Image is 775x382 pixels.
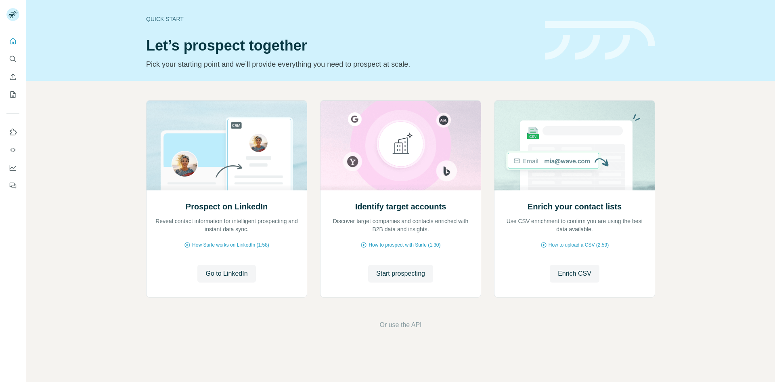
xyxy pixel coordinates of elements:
[550,265,599,283] button: Enrich CSV
[186,201,268,212] h2: Prospect on LinkedIn
[355,201,446,212] h2: Identify target accounts
[6,160,19,175] button: Dashboard
[379,320,421,330] button: Or use the API
[146,15,535,23] div: Quick start
[6,178,19,193] button: Feedback
[320,101,481,190] img: Identify target accounts
[146,101,307,190] img: Prospect on LinkedIn
[205,269,247,279] span: Go to LinkedIn
[545,21,655,60] img: banner
[558,269,591,279] span: Enrich CSV
[329,217,473,233] p: Discover target companies and contacts enriched with B2B data and insights.
[155,217,299,233] p: Reveal contact information for intelligent prospecting and instant data sync.
[368,265,433,283] button: Start prospecting
[6,52,19,66] button: Search
[6,143,19,157] button: Use Surfe API
[6,34,19,49] button: Quick start
[503,217,647,233] p: Use CSV enrichment to confirm you are using the best data available.
[6,125,19,139] button: Use Surfe on LinkedIn
[197,265,256,283] button: Go to LinkedIn
[146,59,535,70] p: Pick your starting point and we’ll provide everything you need to prospect at scale.
[528,201,622,212] h2: Enrich your contact lists
[6,70,19,84] button: Enrich CSV
[369,241,440,249] span: How to prospect with Surfe (1:30)
[549,241,609,249] span: How to upload a CSV (2:59)
[146,38,535,54] h1: Let’s prospect together
[376,269,425,279] span: Start prospecting
[192,241,269,249] span: How Surfe works on LinkedIn (1:58)
[6,87,19,102] button: My lists
[494,101,655,190] img: Enrich your contact lists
